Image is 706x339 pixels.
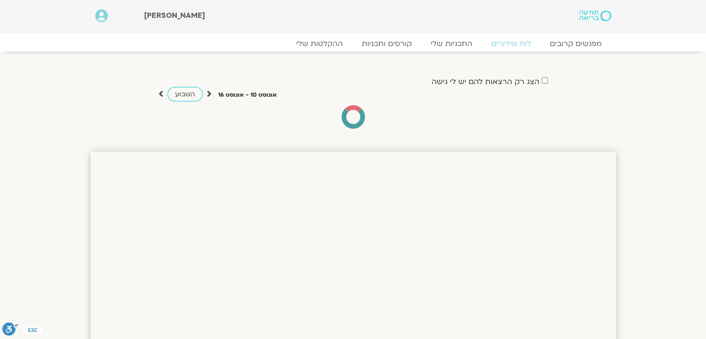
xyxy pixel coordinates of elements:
span: [PERSON_NAME] [144,10,205,21]
a: לוח שידורים [482,39,540,48]
p: אוגוסט 10 - אוגוסט 16 [218,90,277,100]
a: השבוע [167,87,203,101]
a: התכניות שלי [421,39,482,48]
a: ההקלטות שלי [287,39,352,48]
a: מפגשים קרובים [540,39,611,48]
nav: Menu [95,39,611,48]
label: הצג רק הרצאות להם יש לי גישה [432,77,539,86]
span: השבוע [175,90,195,99]
a: קורסים ותכניות [352,39,421,48]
